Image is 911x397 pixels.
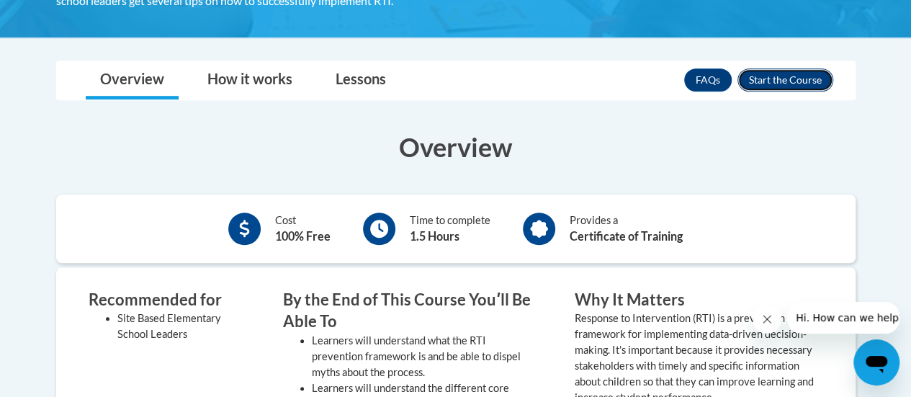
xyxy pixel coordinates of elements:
[737,68,833,92] button: Enroll
[275,229,331,243] b: 100% Free
[410,213,490,245] div: Time to complete
[321,61,400,99] a: Lessons
[9,10,117,22] span: Hi. How can we help?
[56,129,856,165] h3: Overview
[89,289,240,311] h3: Recommended for
[410,229,459,243] b: 1.5 Hours
[787,302,899,334] iframe: Message from company
[684,68,732,92] a: FAQs
[193,61,307,99] a: How it works
[853,339,899,385] iframe: Button to launch messaging window
[117,311,240,342] li: Site Based Elementary School Leaders
[753,305,781,334] iframe: Close message
[283,289,531,334] h3: By the End of This Course Youʹll Be Able To
[312,333,531,380] li: Learners will understand what the RTI prevention framework is and be able to dispel myths about t...
[570,229,683,243] b: Certificate of Training
[575,289,823,311] h3: Why It Matters
[570,213,683,245] div: Provides a
[86,61,179,99] a: Overview
[275,213,331,245] div: Cost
